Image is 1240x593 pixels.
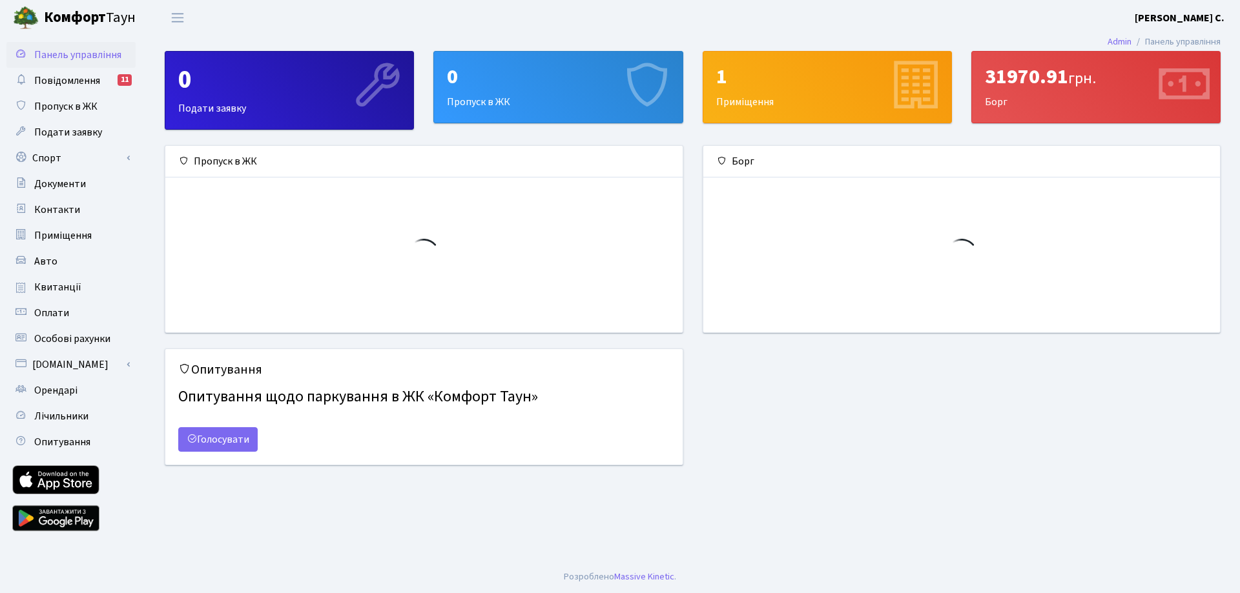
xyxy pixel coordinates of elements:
div: 0 [447,65,669,89]
div: Пропуск в ЖК [165,146,683,177]
span: Приміщення [34,228,92,243]
a: Опитування [6,429,136,455]
span: Документи [34,177,86,191]
a: 0Подати заявку [165,51,414,130]
span: Орендарі [34,383,77,397]
a: Подати заявку [6,119,136,145]
div: . [564,570,676,584]
a: 0Пропуск в ЖК [433,51,683,123]
b: Комфорт [44,7,106,28]
a: [DOMAIN_NAME] [6,352,136,377]
div: 11 [118,74,132,86]
a: Приміщення [6,223,136,248]
div: Подати заявку [165,52,413,129]
span: Пропуск в ЖК [34,99,98,114]
a: Admin [1108,35,1131,48]
a: Особові рахунки [6,326,136,352]
span: Таун [44,7,136,29]
div: Борг [703,146,1221,177]
div: 31970.91 [985,65,1207,89]
span: грн. [1068,67,1096,90]
a: Повідомлення11 [6,68,136,94]
a: Розроблено [564,570,614,583]
h5: Опитування [178,362,670,377]
a: Документи [6,171,136,197]
a: Контакти [6,197,136,223]
span: Подати заявку [34,125,102,139]
li: Панель управління [1131,35,1221,49]
div: Борг [972,52,1220,123]
a: Лічильники [6,403,136,429]
span: Авто [34,254,57,268]
div: 0 [178,65,400,95]
span: Повідомлення [34,74,100,88]
span: Квитанції [34,280,81,294]
a: Орендарі [6,377,136,403]
span: Особові рахунки [34,332,110,346]
nav: breadcrumb [1088,28,1240,55]
a: Massive Kinetic [614,570,674,583]
button: Переключити навігацію [161,7,194,28]
a: Квитанції [6,274,136,300]
span: Контакти [34,203,80,217]
a: Пропуск в ЖК [6,94,136,119]
div: Пропуск в ЖК [434,52,682,123]
a: [PERSON_NAME] С. [1135,10,1224,26]
span: Лічильники [34,409,88,423]
span: Панель управління [34,48,121,62]
a: 1Приміщення [703,51,952,123]
div: Приміщення [703,52,951,123]
h4: Опитування щодо паркування в ЖК «Комфорт Таун» [178,383,670,412]
div: 1 [716,65,938,89]
a: Спорт [6,145,136,171]
span: Оплати [34,306,69,320]
b: [PERSON_NAME] С. [1135,11,1224,25]
span: Опитування [34,435,90,449]
a: Голосувати [178,427,258,452]
a: Панель управління [6,42,136,68]
a: Авто [6,248,136,274]
img: logo.png [13,5,39,31]
a: Оплати [6,300,136,326]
